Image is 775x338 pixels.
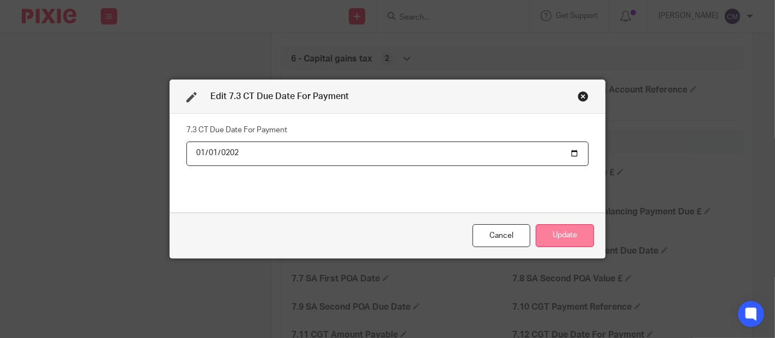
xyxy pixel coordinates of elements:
[536,224,594,248] button: Update
[578,91,589,102] div: Close this dialog window
[186,142,589,166] input: YYYY-MM-DD
[210,92,349,101] span: Edit 7.3 CT Due Date For Payment
[186,125,287,136] label: 7.3 CT Due Date For Payment
[473,224,530,248] div: Close this dialog window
